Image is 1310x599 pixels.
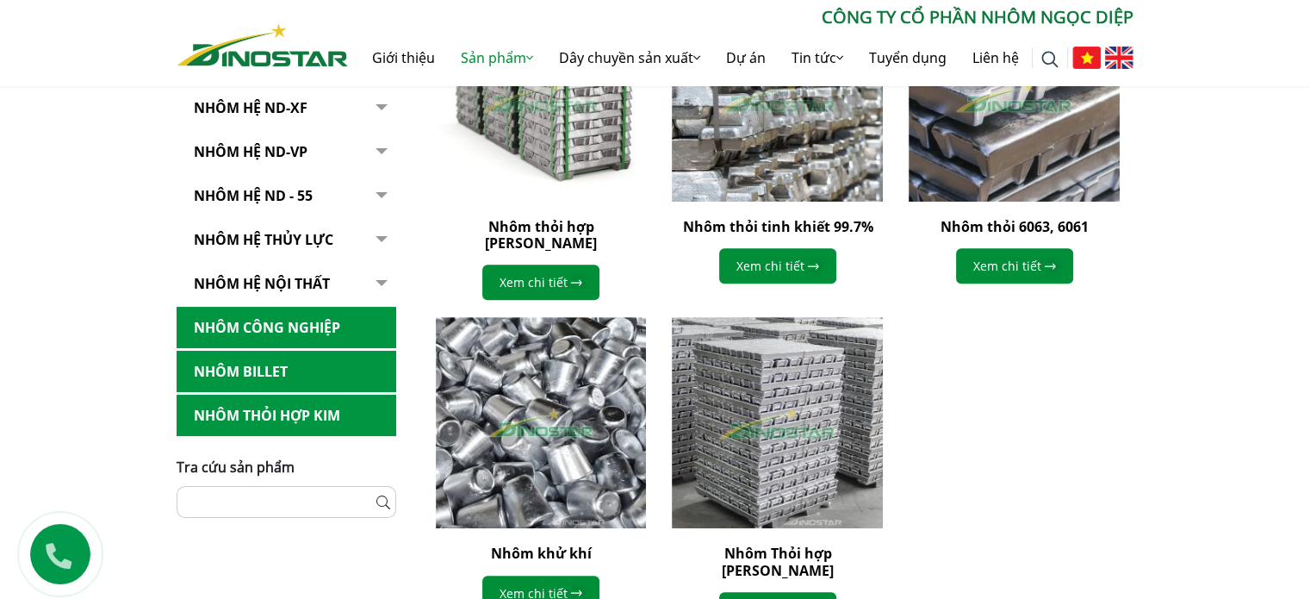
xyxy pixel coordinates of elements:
[941,217,1089,236] a: Nhôm thỏi 6063, 6061
[856,30,959,85] a: Tuyển dụng
[177,87,396,129] a: Nhôm Hệ ND-XF
[1072,47,1101,69] img: Tiếng Việt
[719,248,836,284] a: Xem chi tiết
[177,458,295,477] span: Tra cứu sản phẩm
[482,265,599,300] a: Xem chi tiết
[490,544,591,563] a: Nhôm khử khí
[177,351,396,393] a: Nhôm Billet
[436,317,647,528] img: Nhôm khử khí
[348,4,1133,30] p: CÔNG TY CỔ PHẦN NHÔM NGỌC DIỆP
[177,263,396,305] a: Nhôm hệ nội thất
[177,395,396,437] a: Nhôm Thỏi hợp kim
[177,175,396,217] a: NHÔM HỆ ND - 55
[177,131,396,173] a: Nhôm Hệ ND-VP
[177,307,396,349] a: Nhôm Công nghiệp
[1041,51,1059,68] img: search
[779,30,856,85] a: Tin tức
[956,248,1073,284] a: Xem chi tiết
[722,544,834,579] a: Nhôm Thỏi hợp [PERSON_NAME]
[959,30,1032,85] a: Liên hệ
[448,30,546,85] a: Sản phẩm
[682,217,872,236] a: Nhôm thỏi tinh khiết 99.7%
[177,219,396,261] a: Nhôm hệ thủy lực
[485,217,597,253] a: Nhôm thỏi hợp [PERSON_NAME]
[359,30,448,85] a: Giới thiệu
[672,317,883,528] img: Nhôm Thỏi hợp kim Silic
[713,30,779,85] a: Dự án
[546,30,713,85] a: Dây chuyền sản xuất
[177,23,348,66] img: Nhôm Dinostar
[1105,47,1133,69] img: English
